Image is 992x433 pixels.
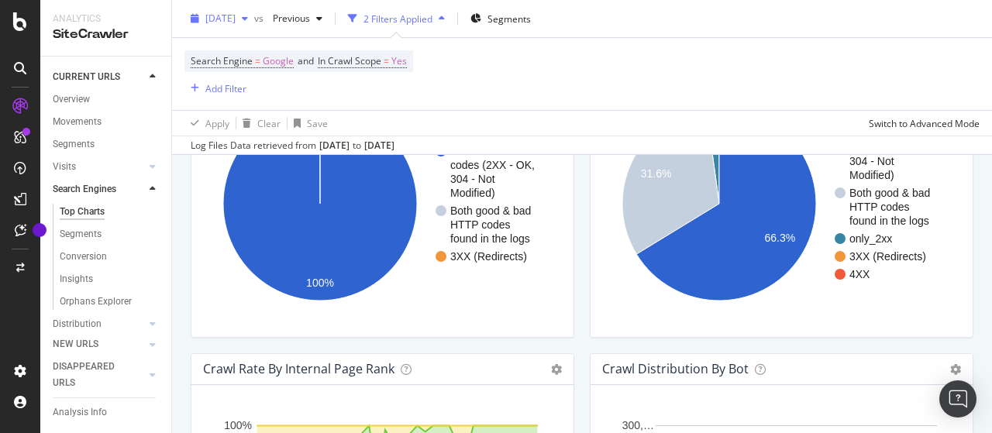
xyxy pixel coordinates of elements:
[60,294,160,310] a: Orphans Explorer
[53,359,145,391] a: DISAPPEARED URLS
[205,116,229,129] div: Apply
[849,155,894,167] text: 304 - Not
[203,359,394,380] h4: Crawl Rate By Internal Page Rank
[306,277,334,290] text: 100%
[257,116,281,129] div: Clear
[53,404,107,421] div: Analysis Info
[53,316,102,332] div: Distribution
[53,159,76,175] div: Visits
[53,181,145,198] a: Search Engines
[551,364,562,375] i: Options
[191,139,394,153] div: Log Files Data retrieved from to
[53,336,98,352] div: NEW URLS
[603,83,955,325] svg: A chart.
[384,54,389,67] span: =
[869,116,980,129] div: Switch to Advanced Mode
[60,249,107,265] div: Conversion
[364,139,394,153] div: [DATE]
[53,359,131,391] div: DISAPPEARED URLS
[33,223,46,237] div: Tooltip anchor
[60,271,160,287] a: Insights
[53,114,160,130] a: Movements
[224,420,252,432] text: 100%
[53,91,160,108] a: Overview
[450,250,527,263] text: 3XX (Redirects)
[236,111,281,136] button: Clear
[53,12,159,26] div: Analytics
[849,169,894,181] text: Modified)
[184,111,229,136] button: Apply
[53,404,160,421] a: Analysis Info
[939,380,976,418] div: Open Intercom Messenger
[254,12,267,25] span: vs
[765,232,796,244] text: 66.3%
[849,232,892,245] text: only_2xx
[191,54,253,67] span: Search Engine
[450,232,530,245] text: found in the logs
[267,12,310,25] span: Previous
[60,271,93,287] div: Insights
[255,54,260,67] span: =
[450,204,531,217] text: Both good & bad
[60,249,160,265] a: Conversion
[450,145,508,157] text: Good HTTP
[267,6,329,31] button: Previous
[342,6,451,31] button: 2 Filters Applied
[60,204,160,220] a: Top Charts
[849,268,870,280] text: 4XX
[263,50,294,72] span: Google
[53,336,145,352] a: NEW URLS
[53,69,120,85] div: CURRENT URLS
[863,111,980,136] button: Switch to Advanced Mode
[450,187,495,199] text: Modified)
[204,83,556,325] svg: A chart.
[849,201,910,213] text: HTTP codes
[53,316,145,332] a: Distribution
[641,168,672,180] text: 31.6%
[849,215,929,227] text: found in the logs
[307,116,328,129] div: Save
[602,359,749,380] h4: Crawl Distribution By Bot
[60,294,132,310] div: Orphans Explorer
[849,187,930,199] text: Both good & bad
[298,54,314,67] span: and
[53,136,95,153] div: Segments
[53,26,159,43] div: SiteCrawler
[622,420,654,432] text: 300,…
[53,181,116,198] div: Search Engines
[205,81,246,95] div: Add Filter
[60,204,105,220] div: Top Charts
[53,136,160,153] a: Segments
[849,250,926,263] text: 3XX (Redirects)
[205,12,236,25] span: 2025 Sep. 14th
[450,173,495,185] text: 304 - Not
[184,6,254,31] button: [DATE]
[318,54,381,67] span: In Crawl Scope
[391,50,407,72] span: Yes
[53,159,145,175] a: Visits
[184,79,246,98] button: Add Filter
[450,218,511,231] text: HTTP codes
[53,69,145,85] a: CURRENT URLS
[53,114,102,130] div: Movements
[363,12,432,25] div: 2 Filters Applied
[950,364,961,375] i: Options
[60,226,160,242] a: Segments
[60,226,102,242] div: Segments
[53,91,90,108] div: Overview
[450,159,535,171] text: codes (2XX - OK,
[464,6,537,31] button: Segments
[288,111,328,136] button: Save
[319,139,350,153] div: [DATE]
[487,12,531,25] span: Segments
